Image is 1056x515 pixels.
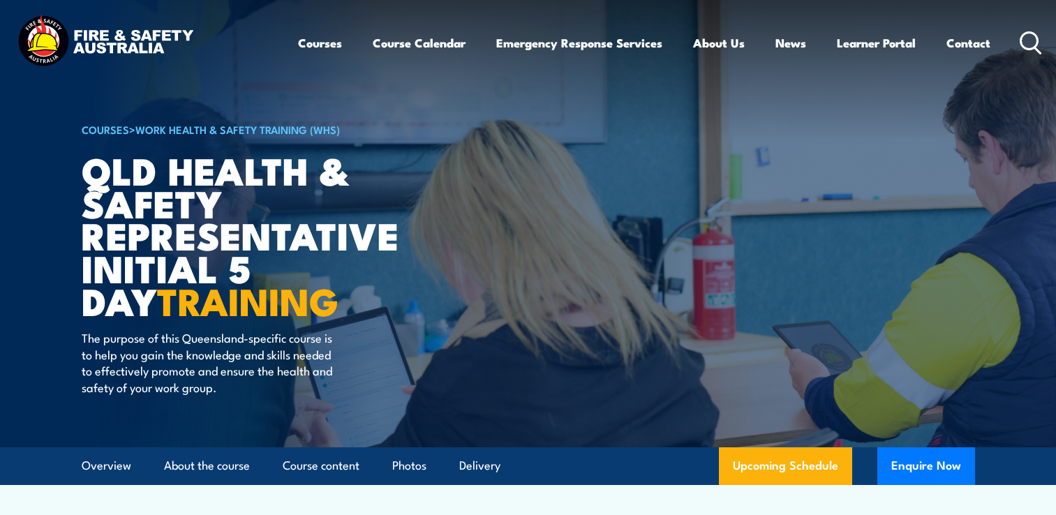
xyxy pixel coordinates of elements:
a: Overview [82,447,131,484]
a: Learner Portal [837,24,916,61]
a: About Us [693,24,745,61]
a: COURSES [82,121,129,137]
a: Delivery [459,447,500,484]
a: Course Calendar [373,24,466,61]
a: Contact [946,24,990,61]
strong: TRAINING [157,271,339,329]
a: Emergency Response Services [496,24,662,61]
h6: > [82,121,426,137]
a: About the course [164,447,250,484]
a: News [775,24,806,61]
a: Courses [298,24,342,61]
button: Enquire Now [877,447,975,485]
a: Photos [392,447,426,484]
p: The purpose of this Queensland-specific course is to help you gain the knowledge and skills neede... [82,329,336,395]
a: Course content [283,447,359,484]
a: Upcoming Schedule [719,447,852,485]
h1: QLD Health & Safety Representative Initial 5 Day [82,154,426,317]
a: Work Health & Safety Training (WHS) [135,121,340,137]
